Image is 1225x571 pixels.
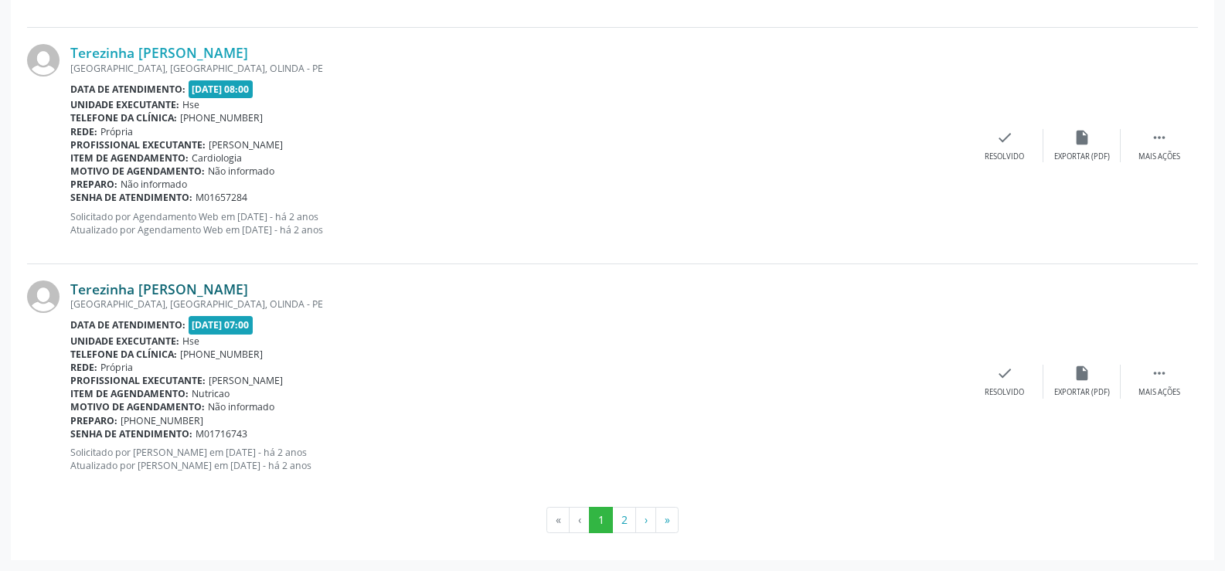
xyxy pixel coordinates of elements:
[1054,151,1110,162] div: Exportar (PDF)
[121,414,203,427] span: [PHONE_NUMBER]
[196,427,247,440] span: M01716743
[70,446,966,472] p: Solicitado por [PERSON_NAME] em [DATE] - há 2 anos Atualizado por [PERSON_NAME] em [DATE] - há 2 ...
[70,178,117,191] b: Preparo:
[70,318,185,331] b: Data de atendimento:
[70,400,205,413] b: Motivo de agendamento:
[70,62,966,75] div: [GEOGRAPHIC_DATA], [GEOGRAPHIC_DATA], OLINDA - PE
[996,365,1013,382] i: check
[189,316,254,334] span: [DATE] 07:00
[209,374,283,387] span: [PERSON_NAME]
[182,98,199,111] span: Hse
[196,191,247,204] span: M01657284
[70,280,248,297] a: Terezinha [PERSON_NAME]
[1138,387,1180,398] div: Mais ações
[192,387,230,400] span: Nutricao
[70,98,179,111] b: Unidade executante:
[27,507,1198,533] ul: Pagination
[985,387,1024,398] div: Resolvido
[655,507,679,533] button: Go to last page
[70,191,192,204] b: Senha de atendimento:
[1151,129,1168,146] i: 
[27,280,60,313] img: img
[996,129,1013,146] i: check
[208,165,274,178] span: Não informado
[1138,151,1180,162] div: Mais ações
[612,507,636,533] button: Go to page 2
[208,400,274,413] span: Não informado
[180,111,263,124] span: [PHONE_NUMBER]
[70,414,117,427] b: Preparo:
[70,44,248,61] a: Terezinha [PERSON_NAME]
[121,178,187,191] span: Não informado
[70,297,966,311] div: [GEOGRAPHIC_DATA], [GEOGRAPHIC_DATA], OLINDA - PE
[70,361,97,374] b: Rede:
[589,507,613,533] button: Go to page 1
[182,335,199,348] span: Hse
[70,210,966,236] p: Solicitado por Agendamento Web em [DATE] - há 2 anos Atualizado por Agendamento Web em [DATE] - h...
[70,348,177,361] b: Telefone da clínica:
[1074,129,1091,146] i: insert_drive_file
[70,138,206,151] b: Profissional executante:
[189,80,254,98] span: [DATE] 08:00
[70,387,189,400] b: Item de agendamento:
[985,151,1024,162] div: Resolvido
[70,111,177,124] b: Telefone da clínica:
[209,138,283,151] span: [PERSON_NAME]
[70,151,189,165] b: Item de agendamento:
[70,374,206,387] b: Profissional executante:
[27,44,60,76] img: img
[192,151,242,165] span: Cardiologia
[70,83,185,96] b: Data de atendimento:
[1054,387,1110,398] div: Exportar (PDF)
[1151,365,1168,382] i: 
[70,125,97,138] b: Rede:
[70,335,179,348] b: Unidade executante:
[70,427,192,440] b: Senha de atendimento:
[100,125,133,138] span: Própria
[635,507,656,533] button: Go to next page
[70,165,205,178] b: Motivo de agendamento:
[1074,365,1091,382] i: insert_drive_file
[100,361,133,374] span: Própria
[180,348,263,361] span: [PHONE_NUMBER]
